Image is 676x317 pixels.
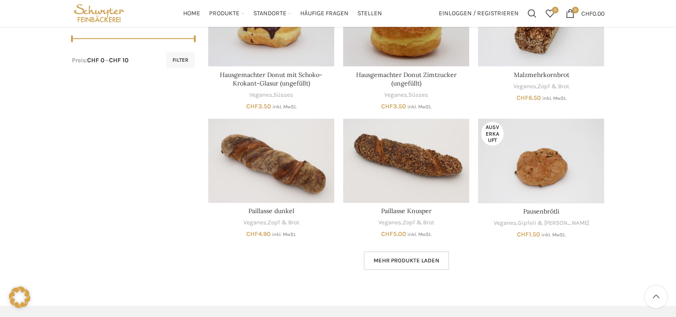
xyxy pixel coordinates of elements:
[645,286,667,308] a: Scroll to top button
[381,230,393,238] span: CHF
[542,232,566,238] small: inkl. MwSt.
[516,94,528,102] span: CHF
[542,95,566,101] small: inkl. MwSt.
[516,94,541,102] bdi: 6.50
[407,231,432,237] small: inkl. MwSt.
[403,218,434,227] a: Zopf & Brot
[523,207,559,215] a: Pausenbrötli
[183,4,200,22] a: Home
[541,4,559,22] div: Meine Wunschliste
[517,231,540,238] bdi: 1.50
[300,4,348,22] a: Häufige Fragen
[381,230,406,238] bdi: 5.00
[517,231,529,238] span: CHF
[537,82,569,91] a: Zopf & Brot
[208,218,334,227] div: ,
[357,4,382,22] a: Stellen
[517,219,589,227] a: Gipfeli & [PERSON_NAME]
[72,9,127,17] a: Site logo
[209,9,239,18] span: Produkte
[561,4,609,22] a: 0 CHF0.00
[131,4,434,22] div: Main navigation
[378,218,401,227] a: Veganes
[183,9,200,18] span: Home
[249,91,272,99] a: Veganes
[300,9,348,18] span: Häufige Fragen
[481,122,504,146] span: Ausverkauft
[268,218,299,227] a: Zopf & Brot
[343,91,469,99] div: ,
[220,71,323,88] a: Hausgemachter Donut mit Schoko-Krokant-Glasur (ungefüllt)
[272,231,296,237] small: inkl. MwSt.
[478,219,604,227] div: ,
[513,82,536,91] a: Veganes
[109,56,129,64] span: CHF 10
[381,207,432,215] a: Paillasse Knusper
[166,52,195,68] button: Filter
[581,9,605,17] bdi: 0.00
[246,230,258,238] span: CHF
[581,9,592,17] span: CHF
[407,104,432,110] small: inkl. MwSt.
[523,4,541,22] a: Suchen
[364,251,449,270] a: Mehr Produkte laden
[381,103,406,110] bdi: 3.50
[478,82,604,91] div: ,
[384,91,407,99] a: Veganes
[253,4,291,22] a: Standorte
[434,4,523,22] a: Einloggen / Registrieren
[357,9,382,18] span: Stellen
[552,7,558,13] span: 0
[244,218,266,227] a: Veganes
[343,119,469,203] a: Paillasse Knusper
[374,257,439,264] span: Mehr Produkte laden
[513,71,569,79] a: Malzmehrkornbrot
[572,7,579,13] span: 0
[208,119,334,203] a: Paillasse dunkel
[246,103,258,110] span: CHF
[246,103,271,110] bdi: 3.50
[408,91,428,99] a: Süsses
[356,71,457,88] a: Hausgemachter Donut Zimtzucker (ungefüllt)
[381,103,393,110] span: CHF
[246,230,271,238] bdi: 4.90
[273,91,293,99] a: Süsses
[478,119,604,203] a: Pausenbrötli
[273,104,297,110] small: inkl. MwSt.
[493,219,516,227] a: Veganes
[248,207,294,215] a: Paillasse dunkel
[87,56,105,64] span: CHF 0
[439,10,519,17] span: Einloggen / Registrieren
[209,4,244,22] a: Produkte
[208,91,334,99] div: ,
[343,218,469,227] div: ,
[72,56,129,65] div: Preis: —
[253,9,286,18] span: Standorte
[541,4,559,22] a: 0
